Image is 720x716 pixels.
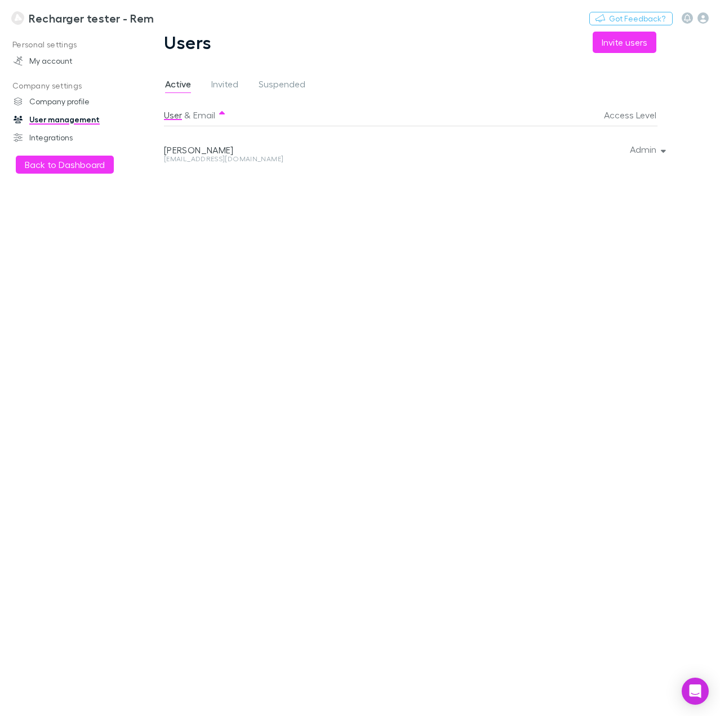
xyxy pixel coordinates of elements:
[164,156,475,162] div: [EMAIL_ADDRESS][DOMAIN_NAME]
[259,78,305,93] span: Suspended
[193,104,215,126] button: Email
[621,142,673,157] button: Admin
[2,111,143,129] a: User management
[593,32,656,53] button: Invite users
[164,104,475,126] div: &
[2,92,143,111] a: Company profile
[2,129,143,147] a: Integrations
[164,32,212,53] h1: Users
[29,11,154,25] h3: Recharger tester - Rem
[682,678,709,705] div: Open Intercom Messenger
[11,11,24,25] img: Recharger tester - Rem's Logo
[165,78,191,93] span: Active
[164,104,182,126] button: User
[2,38,143,52] p: Personal settings
[604,104,670,126] button: Access Level
[16,156,114,174] button: Back to Dashboard
[5,5,161,32] a: Recharger tester - Rem
[589,12,673,25] button: Got Feedback?
[2,79,143,93] p: Company settings
[211,78,238,93] span: Invited
[2,52,143,70] a: My account
[164,144,475,156] div: [PERSON_NAME]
